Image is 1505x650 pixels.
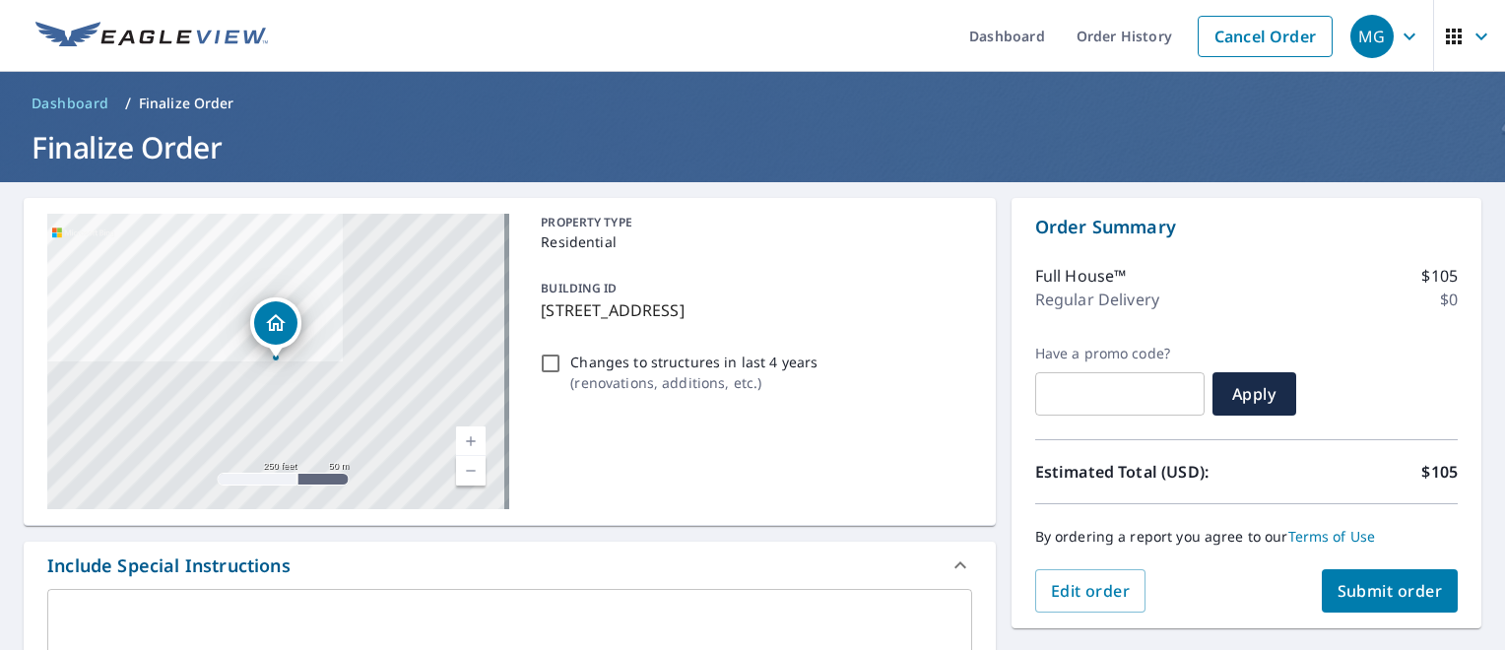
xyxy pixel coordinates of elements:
[1288,527,1376,546] a: Terms of Use
[1035,569,1146,613] button: Edit order
[1035,345,1205,362] label: Have a promo code?
[1338,580,1443,602] span: Submit order
[32,94,109,113] span: Dashboard
[24,88,1481,119] nav: breadcrumb
[541,214,963,231] p: PROPERTY TYPE
[1051,580,1131,602] span: Edit order
[250,297,301,358] div: Dropped pin, building 1, Residential property, 10 N Lakeshore Dr Cherokee Village, AR 72529
[35,22,268,51] img: EV Logo
[570,372,818,393] p: ( renovations, additions, etc. )
[24,542,996,589] div: Include Special Instructions
[1322,569,1459,613] button: Submit order
[1440,288,1458,311] p: $0
[541,231,963,252] p: Residential
[1035,264,1127,288] p: Full House™
[47,552,291,579] div: Include Special Instructions
[1421,264,1458,288] p: $105
[541,298,963,322] p: [STREET_ADDRESS]
[456,426,486,456] a: Current Level 17, Zoom In
[456,456,486,486] a: Current Level 17, Zoom Out
[1228,383,1280,405] span: Apply
[24,127,1481,167] h1: Finalize Order
[1421,460,1458,484] p: $105
[139,94,234,113] p: Finalize Order
[570,352,818,372] p: Changes to structures in last 4 years
[1212,372,1296,416] button: Apply
[125,92,131,115] li: /
[1035,214,1458,240] p: Order Summary
[24,88,117,119] a: Dashboard
[541,280,617,296] p: BUILDING ID
[1198,16,1333,57] a: Cancel Order
[1350,15,1394,58] div: MG
[1035,288,1159,311] p: Regular Delivery
[1035,528,1458,546] p: By ordering a report you agree to our
[1035,460,1247,484] p: Estimated Total (USD):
